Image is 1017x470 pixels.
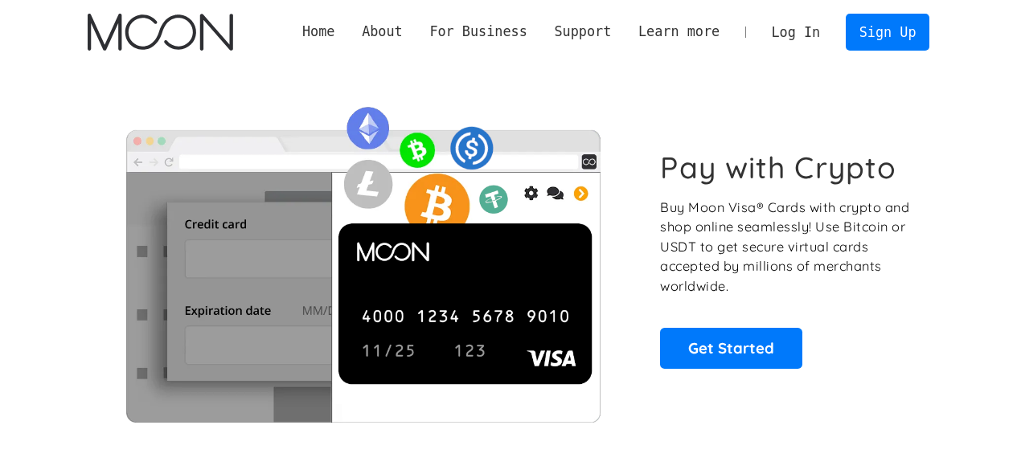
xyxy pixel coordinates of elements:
p: Buy Moon Visa® Cards with crypto and shop online seamlessly! Use Bitcoin or USDT to get secure vi... [660,198,912,296]
div: Learn more [625,22,733,42]
h1: Pay with Crypto [660,149,896,186]
img: Moon Logo [88,14,233,51]
div: Learn more [638,22,720,42]
div: About [348,22,416,42]
div: Support [554,22,611,42]
div: For Business [416,22,541,42]
a: Home [289,22,348,42]
a: Log In [758,14,834,50]
div: About [362,22,403,42]
img: Moon Cards let you spend your crypto anywhere Visa is accepted. [88,96,638,422]
div: For Business [429,22,527,42]
div: Support [541,22,625,42]
a: Get Started [660,328,802,368]
a: Sign Up [846,14,929,50]
a: home [88,14,233,51]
